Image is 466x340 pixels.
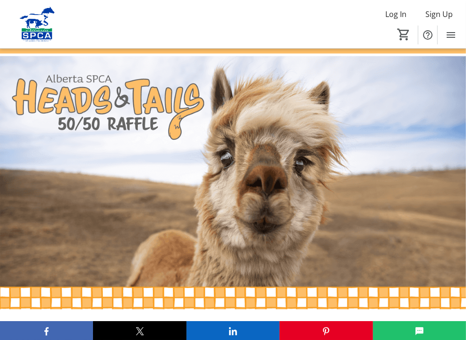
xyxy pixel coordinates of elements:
[93,321,186,340] button: X
[280,321,373,340] button: Pinterest
[186,321,280,340] button: LinkedIn
[418,25,437,44] button: Help
[425,8,453,20] span: Sign Up
[418,7,460,22] button: Sign Up
[373,321,466,340] button: SMS
[441,25,460,44] button: Menu
[395,26,412,43] button: Cart
[6,7,68,42] img: Alberta SPCA's Logo
[385,8,407,20] span: Log In
[378,7,414,22] button: Log In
